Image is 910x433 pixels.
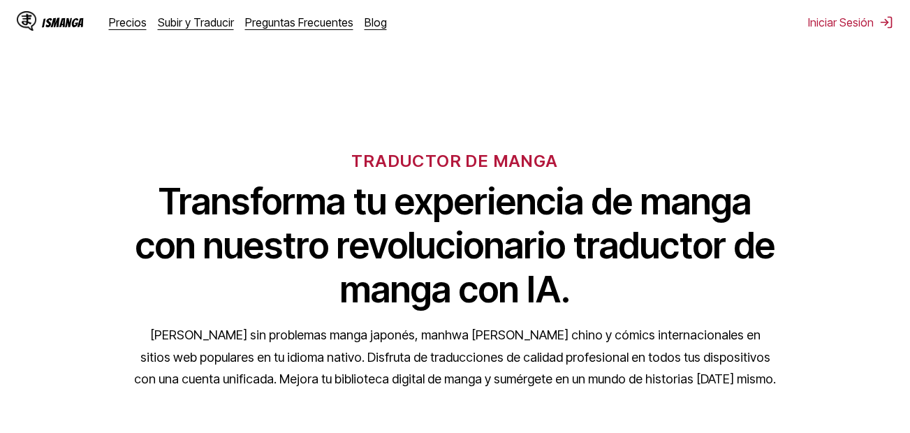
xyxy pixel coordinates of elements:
a: IsManga LogoIsManga [17,11,109,34]
button: Iniciar Sesión [808,15,893,29]
a: Blog [365,15,387,29]
img: Sign out [879,15,893,29]
a: Subir y Traducir [158,15,234,29]
a: Preguntas Frecuentes [245,15,353,29]
div: IsManga [42,16,84,29]
a: Precios [109,15,147,29]
p: [PERSON_NAME] sin problemas manga japonés, manhwa [PERSON_NAME] chino y cómics internacionales en... [134,324,777,390]
img: IsManga Logo [17,11,36,31]
h1: Transforma tu experiencia de manga con nuestro revolucionario traductor de manga con IA. [134,179,777,311]
h6: TRADUCTOR DE MANGA [351,151,558,171]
